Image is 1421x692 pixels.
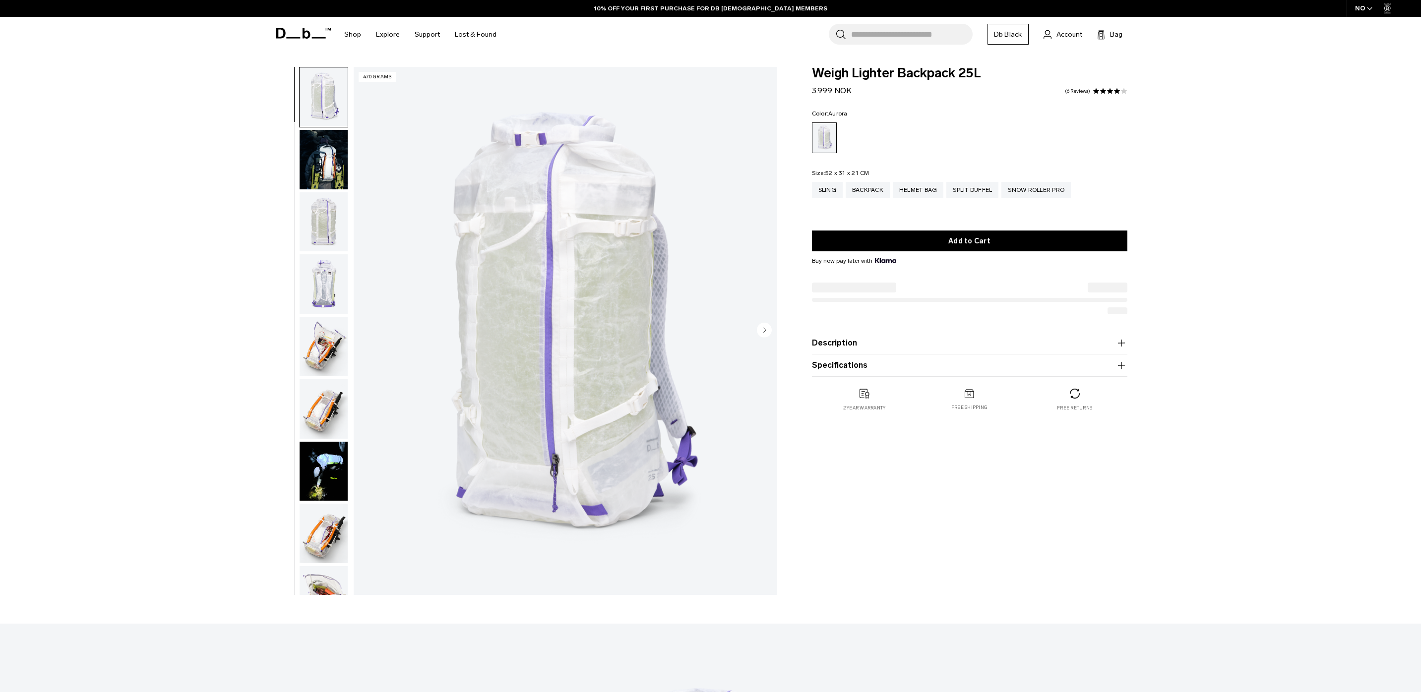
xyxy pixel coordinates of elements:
img: Weigh_Lighter_Backpack_25L_6.png [300,504,348,563]
button: Weigh_Lighter_Backpack_25L_Lifestyle_new.png [299,129,348,190]
img: Weigh Lighter Backpack 25L Aurora [300,442,348,501]
p: 470 grams [359,72,396,82]
img: Weigh_Lighter_Backpack_25L_2.png [300,192,348,252]
a: Split Duffel [946,182,998,198]
button: Description [812,337,1127,349]
a: Lost & Found [455,17,496,52]
legend: Color: [812,111,848,116]
a: Snow Roller Pro [1001,182,1071,198]
button: Next slide [757,322,772,339]
p: Free returns [1057,404,1092,411]
a: 10% OFF YOUR FIRST PURCHASE FOR DB [DEMOGRAPHIC_DATA] MEMBERS [594,4,827,13]
a: Aurora [812,122,837,153]
span: Aurora [828,110,848,117]
button: Weigh_Lighter_Backpack_25L_6.png [299,503,348,564]
img: Weigh_Lighter_Backpack_25L_1.png [354,67,777,595]
button: Weigh_Lighter_Backpack_25L_2.png [299,192,348,252]
button: Weigh_Lighter_Backpack_25L_3.png [299,254,348,314]
button: Weigh_Lighter_Backpack_25L_7.png [299,566,348,626]
button: Weigh_Lighter_Backpack_25L_4.png [299,316,348,377]
span: 52 x 31 x 21 CM [825,170,869,176]
img: Weigh_Lighter_Backpack_25L_1.png [300,67,348,127]
p: Free shipping [951,404,988,411]
a: Explore [376,17,400,52]
img: Weigh_Lighter_Backpack_25L_5.png [300,379,348,439]
img: Weigh_Lighter_Backpack_25L_7.png [300,566,348,626]
button: Weigh Lighter Backpack 25L Aurora [299,441,348,502]
button: Weigh_Lighter_Backpack_25L_1.png [299,67,348,127]
span: 3.999 NOK [812,86,852,95]
a: 6 reviews [1065,89,1090,94]
a: Helmet Bag [893,182,944,198]
span: Buy now pay later with [812,256,896,265]
nav: Main Navigation [337,17,504,52]
a: Sling [812,182,843,198]
img: {"height" => 20, "alt" => "Klarna"} [875,258,896,263]
img: Weigh_Lighter_Backpack_25L_3.png [300,254,348,314]
button: Bag [1097,28,1122,40]
legend: Size: [812,170,869,176]
a: Backpack [846,182,890,198]
p: 2 year warranty [843,404,886,411]
img: Weigh_Lighter_Backpack_25L_4.png [300,317,348,376]
button: Add to Cart [812,231,1127,251]
span: Account [1056,29,1082,40]
a: Shop [344,17,361,52]
button: Specifications [812,359,1127,371]
a: Account [1044,28,1082,40]
a: Db Black [988,24,1029,45]
a: Support [415,17,440,52]
img: Weigh_Lighter_Backpack_25L_Lifestyle_new.png [300,130,348,189]
li: 1 / 18 [354,67,777,595]
span: Bag [1110,29,1122,40]
span: Weigh Lighter Backpack 25L [812,67,1127,80]
button: Weigh_Lighter_Backpack_25L_5.png [299,379,348,439]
